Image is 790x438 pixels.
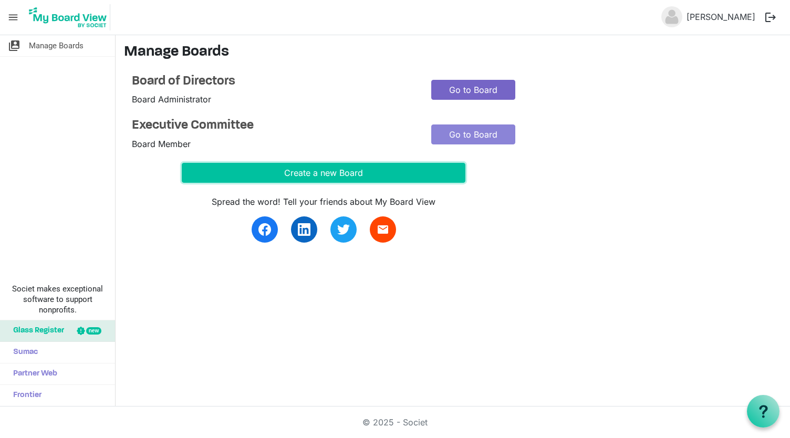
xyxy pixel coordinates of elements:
img: no-profile-picture.svg [661,6,682,27]
a: My Board View Logo [26,4,115,30]
span: Board Administrator [132,94,211,105]
img: facebook.svg [258,223,271,236]
a: Board of Directors [132,74,415,89]
a: [PERSON_NAME] [682,6,760,27]
img: linkedin.svg [298,223,310,236]
span: Manage Boards [29,35,84,56]
span: Glass Register [8,320,64,341]
img: My Board View Logo [26,4,110,30]
a: email [370,216,396,243]
a: Executive Committee [132,118,415,133]
a: Go to Board [431,80,515,100]
span: Societ makes exceptional software to support nonprofits. [5,284,110,315]
h3: Manage Boards [124,44,782,61]
button: logout [760,6,782,28]
span: Frontier [8,385,41,406]
span: Partner Web [8,363,57,384]
div: new [86,327,101,335]
div: Spread the word! Tell your friends about My Board View [182,195,465,208]
span: menu [3,7,23,27]
a: Go to Board [431,124,515,144]
a: © 2025 - Societ [362,417,428,427]
span: email [377,223,389,236]
span: switch_account [8,35,20,56]
span: Board Member [132,139,191,149]
span: Sumac [8,342,38,363]
img: twitter.svg [337,223,350,236]
button: Create a new Board [182,163,465,183]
